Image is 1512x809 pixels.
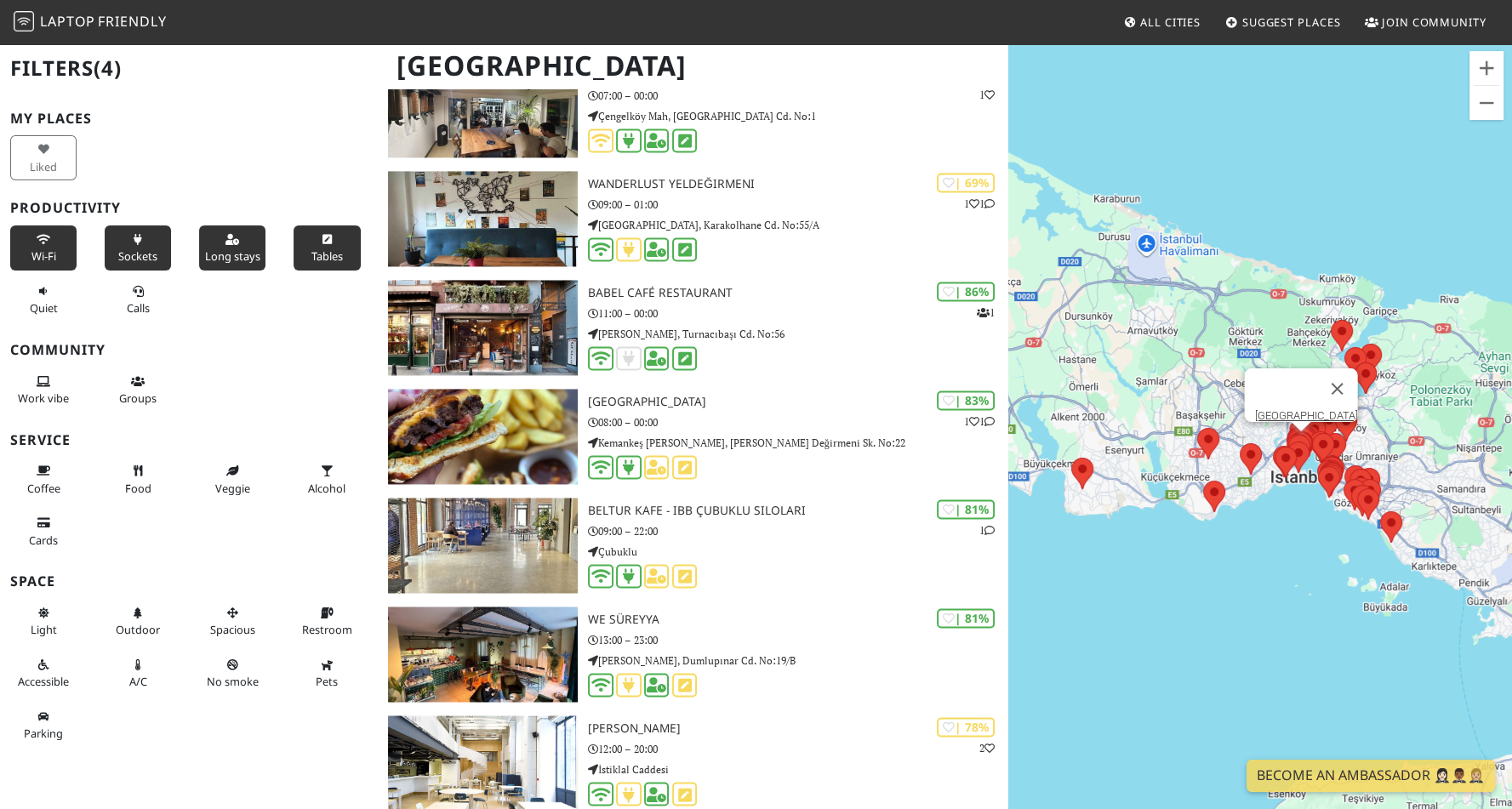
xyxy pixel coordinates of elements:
div: | 86% [937,282,995,301]
img: Port Loca Karaköy [388,389,578,484]
button: Cards [10,509,77,554]
img: Wanderlust Yeldeğirmeni [388,171,578,266]
img: Babel Café Restaurant [388,280,578,375]
a: Babel Café Restaurant | 86% 1 Babel Café Restaurant 11:00 – 00:00 [PERSON_NAME], Turnacıbaşı Cd. ... [378,280,1007,375]
h3: [GEOGRAPHIC_DATA] [588,395,1008,409]
p: [PERSON_NAME], Turnacıbaşı Cd. No:56 [588,326,1008,342]
span: Video/audio calls [127,300,150,316]
h3: Wanderlust Yeldeğirmeni [588,177,1008,191]
img: WE süreyya [388,607,578,702]
p: Kemankeş [PERSON_NAME], [PERSON_NAME] Değirmeni Sk. No:22 [588,435,1008,451]
a: Espressolab Çengelköy | 72% 1 Espressolab Çengelköy 07:00 – 00:00 Çengelköy Mah, [GEOGRAPHIC_DATA... [378,62,1007,157]
button: Alcohol [294,457,360,502]
span: Credit cards [29,533,58,548]
span: Pet friendly [316,674,338,689]
span: Veggie [215,481,250,496]
span: Friendly [98,12,166,31]
h3: Beltur Kafe - IBB Çubuklu Siloları [588,504,1008,518]
a: [GEOGRAPHIC_DATA] [1254,409,1357,422]
a: Join Community [1358,7,1493,37]
p: [GEOGRAPHIC_DATA], Karakolhane Cd. No:55/A [588,217,1008,233]
span: Air conditioned [129,674,147,689]
span: Suggest Places [1242,14,1341,30]
button: Tables [294,225,360,271]
a: Suggest Places [1218,7,1348,37]
button: Wi-Fi [10,225,77,271]
button: Long stays [199,225,265,271]
span: Food [125,481,151,496]
button: Close [1316,368,1357,409]
button: Restroom [294,599,360,644]
h3: My Places [10,111,368,127]
h3: Babel Café Restaurant [588,286,1008,300]
a: LaptopFriendly LaptopFriendly [14,8,167,37]
img: Beltur Kafe - IBB Çubuklu Siloları [388,498,578,593]
button: Coffee [10,457,77,502]
span: Alcohol [308,481,345,496]
h3: Productivity [10,200,368,216]
button: Food [105,457,171,502]
h1: [GEOGRAPHIC_DATA] [383,43,1004,89]
button: Zoom in [1469,51,1503,85]
p: 1 1 [964,413,995,430]
span: Outdoor area [116,622,160,637]
button: Quiet [10,277,77,322]
button: No smoke [199,651,265,696]
button: Zoom out [1469,86,1503,120]
span: Laptop [40,12,95,31]
p: 09:00 – 22:00 [588,523,1008,539]
span: Natural light [31,622,57,637]
img: Espressolab Çengelköy [388,62,578,157]
p: 12:00 – 20:00 [588,741,1008,757]
button: Calls [105,277,171,322]
a: Beltur Kafe - IBB Çubuklu Siloları | 81% 1 Beltur Kafe - IBB Çubuklu Siloları 09:00 – 22:00 Çubuklu [378,498,1007,593]
span: Restroom [302,622,352,637]
p: 1 1 [964,196,995,212]
span: Power sockets [118,248,157,264]
p: 11:00 – 00:00 [588,305,1008,322]
a: WE süreyya | 81% WE süreyya 13:00 – 23:00 [PERSON_NAME], Dumlupınar Cd. No:19/B [378,607,1007,702]
a: All Cities [1116,7,1207,37]
span: Group tables [119,390,157,406]
div: | 69% [937,173,995,192]
p: İstiklal Caddesi [588,761,1008,778]
button: Light [10,599,77,644]
h3: [PERSON_NAME] [588,721,1008,736]
img: LaptopFriendly [14,11,34,31]
span: Accessible [18,674,69,689]
button: Outdoor [105,599,171,644]
button: Pets [294,651,360,696]
span: Coffee [27,481,60,496]
p: 13:00 – 23:00 [588,632,1008,648]
div: | 83% [937,390,995,410]
span: Spacious [210,622,255,637]
button: Groups [105,367,171,413]
h3: Community [10,342,368,358]
a: Wanderlust Yeldeğirmeni | 69% 11 Wanderlust Yeldeğirmeni 09:00 – 01:00 [GEOGRAPHIC_DATA], Karakol... [378,171,1007,266]
p: 2 [979,740,995,756]
button: Parking [10,703,77,748]
p: 1 [979,522,995,538]
p: Çubuklu [588,544,1008,560]
a: Port Loca Karaköy | 83% 11 [GEOGRAPHIC_DATA] 08:00 – 00:00 Kemankeş [PERSON_NAME], [PERSON_NAME] ... [378,389,1007,484]
button: Work vibe [10,367,77,413]
p: 1 [977,305,995,321]
button: Spacious [199,599,265,644]
div: | 81% [937,608,995,628]
span: (4) [94,54,122,82]
h3: Space [10,573,368,590]
span: Quiet [30,300,58,316]
h3: WE süreyya [588,612,1008,627]
h3: Service [10,432,368,448]
button: Sockets [105,225,171,271]
p: 08:00 – 00:00 [588,414,1008,430]
h2: Filters [10,43,368,94]
span: Long stays [205,248,260,264]
button: Veggie [199,457,265,502]
span: Stable Wi-Fi [31,248,56,264]
span: Parking [24,726,63,741]
div: | 78% [937,717,995,737]
button: Accessible [10,651,77,696]
span: Join Community [1382,14,1486,30]
div: | 81% [937,499,995,519]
